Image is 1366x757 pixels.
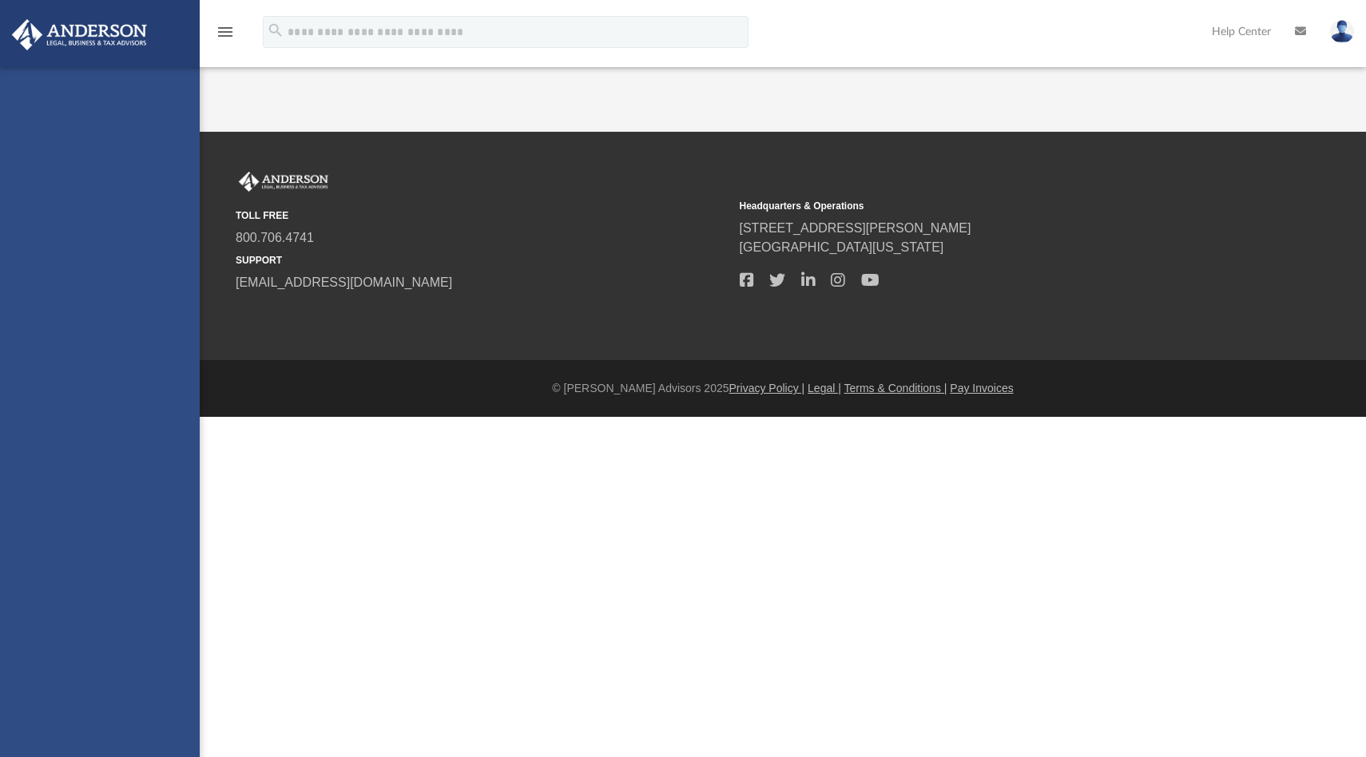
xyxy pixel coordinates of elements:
a: Legal | [808,382,841,394]
a: [STREET_ADDRESS][PERSON_NAME] [740,221,971,235]
a: menu [216,30,235,42]
i: search [267,22,284,39]
img: Anderson Advisors Platinum Portal [7,19,152,50]
small: Headquarters & Operations [740,199,1233,213]
i: menu [216,22,235,42]
a: [EMAIL_ADDRESS][DOMAIN_NAME] [236,275,452,289]
a: Terms & Conditions | [844,382,947,394]
div: © [PERSON_NAME] Advisors 2025 [200,380,1366,397]
small: SUPPORT [236,253,729,268]
small: TOLL FREE [236,208,729,223]
a: 800.706.4741 [236,231,314,244]
a: Privacy Policy | [729,382,805,394]
img: Anderson Advisors Platinum Portal [236,172,332,192]
a: [GEOGRAPHIC_DATA][US_STATE] [740,240,944,254]
a: Pay Invoices [950,382,1013,394]
img: User Pic [1330,20,1354,43]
